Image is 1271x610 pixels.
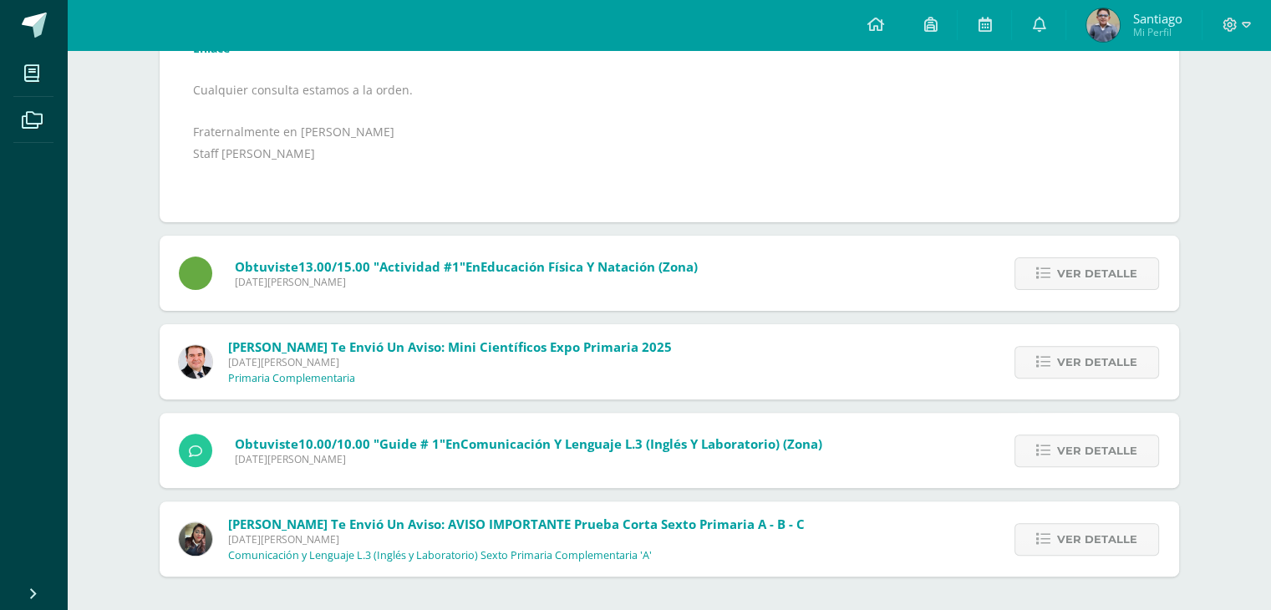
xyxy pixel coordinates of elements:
span: "Actividad #1" [374,258,465,275]
span: Ver detalle [1057,435,1137,466]
span: [DATE][PERSON_NAME] [235,275,698,289]
p: Primaria Complementaria [228,372,355,385]
span: Educación Física y Natación (Zona) [480,258,698,275]
span: Ver detalle [1057,258,1137,289]
span: Ver detalle [1057,347,1137,378]
span: [PERSON_NAME] te envió un aviso: AVISO IMPORTANTE prueba corta Sexto Primaria A - B - C [228,516,805,532]
span: 13.00/15.00 [298,258,370,275]
span: [DATE][PERSON_NAME] [228,532,805,546]
img: f727c7009b8e908c37d274233f9e6ae1.png [179,522,212,556]
span: Santiago [1132,10,1182,27]
span: [DATE][PERSON_NAME] [228,355,672,369]
p: Comunicación y Lenguaje L.3 (Inglés y Laboratorio) Sexto Primaria Complementaria 'A' [228,549,652,562]
span: [PERSON_NAME] te envió un aviso: Mini Científicos Expo Primaria 2025 [228,338,672,355]
span: "Guide # 1" [374,435,445,452]
span: Comunicación y Lenguaje L.3 (Inglés y Laboratorio) (Zona) [460,435,822,452]
a: Enlace [193,40,230,56]
span: Ver detalle [1057,524,1137,555]
img: 878bb1426e4b9fbf16daaceb5d88f554.png [1086,8,1120,42]
img: 57933e79c0f622885edf5cfea874362b.png [179,345,212,379]
span: [DATE][PERSON_NAME] [235,452,822,466]
span: Obtuviste en [235,258,698,275]
span: Mi Perfil [1132,25,1182,39]
span: Obtuviste en [235,435,822,452]
span: 10.00/10.00 [298,435,370,452]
